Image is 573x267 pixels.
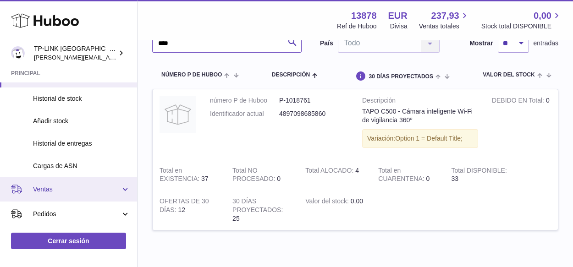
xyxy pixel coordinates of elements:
[362,107,478,125] div: TAPO C500 - Cámara inteligente Wi-Fi de vigilancia 360º
[279,96,348,105] dd: P-1018761
[337,22,376,31] div: Ref de Huboo
[33,162,130,170] span: Cargas de ASN
[33,117,130,125] span: Añadir stock
[451,167,507,176] strong: Total DISPONIBLE
[272,72,310,78] span: Descripción
[34,54,184,61] span: [PERSON_NAME][EMAIL_ADDRESS][DOMAIN_NAME]
[153,190,226,230] td: 12
[161,72,222,78] span: número P de Huboo
[153,159,226,191] td: 37
[534,39,558,48] span: entradas
[305,197,351,207] strong: Valor del stock
[160,167,201,185] strong: Total en EXISTENCIA
[33,185,121,194] span: Ventas
[390,22,408,31] div: Divisa
[11,46,25,60] img: celia.yan@tp-link.com
[419,10,470,31] a: 237,93 Ventas totales
[419,22,470,31] span: Ventas totales
[33,210,121,218] span: Pedidos
[298,159,371,191] td: 4
[160,96,196,133] img: product image
[362,129,478,148] div: Variación:
[226,190,298,230] td: 25
[362,96,478,107] strong: Descripción
[431,10,459,22] span: 237,93
[483,72,534,78] span: Valor del stock
[33,139,130,148] span: Historial de entregas
[481,22,562,31] span: Stock total DISPONIBLE
[351,10,377,22] strong: 13878
[395,135,463,142] span: Option 1 = Default Title;
[388,10,408,22] strong: EUR
[160,197,209,216] strong: OFERTAS DE 30 DÍAS
[232,167,277,185] strong: Total NO PROCESADO
[444,159,517,191] td: 33
[492,97,546,106] strong: DEBIDO EN Total
[378,167,426,185] strong: Total en CUARENTENA
[481,10,562,31] a: 0,00 Stock total DISPONIBLE
[11,233,126,249] a: Cerrar sesión
[469,39,493,48] label: Mostrar
[534,10,551,22] span: 0,00
[305,167,355,176] strong: Total ALOCADO
[33,94,130,103] span: Historial de stock
[485,89,558,159] td: 0
[210,109,279,118] dt: Identificador actual
[210,96,279,105] dt: número P de Huboo
[34,44,116,62] div: TP-LINK [GEOGRAPHIC_DATA], SOCIEDAD LIMITADA
[226,159,298,191] td: 0
[232,197,283,216] strong: 30 DÍAS PROYECTADOS
[351,197,363,205] span: 0,00
[369,74,433,80] span: 30 DÍAS PROYECTADOS
[320,39,333,48] label: País
[279,109,348,118] dd: 4897098685860
[426,175,430,182] span: 0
